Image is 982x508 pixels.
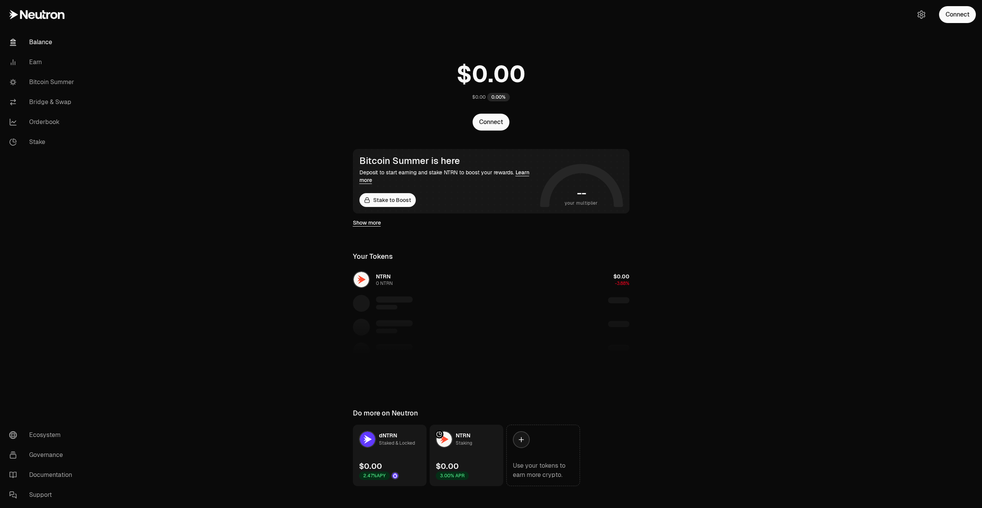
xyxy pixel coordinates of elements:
a: Stake to Boost [359,193,416,207]
a: Support [3,485,83,505]
a: Balance [3,32,83,52]
h1: -- [577,187,586,199]
a: dNTRN LogodNTRNStaked & Locked$0.002.47%APYDrop [353,425,427,486]
div: Bitcoin Summer is here [359,156,537,166]
a: Use your tokens to earn more crypto. [506,425,580,486]
img: Drop [392,473,398,479]
div: Staking [456,439,472,447]
button: Connect [939,6,976,23]
div: 2.47% APY [359,472,390,480]
img: NTRN Logo [437,432,452,447]
div: Do more on Neutron [353,408,418,419]
span: dNTRN [379,432,397,439]
div: Your Tokens [353,251,393,262]
a: Bridge & Swap [3,92,83,112]
a: Stake [3,132,83,152]
div: $0.00 [472,94,486,100]
a: Orderbook [3,112,83,132]
a: NTRN LogoNTRNStaking$0.003.00% APR [430,425,503,486]
div: Deposit to start earning and stake NTRN to boost your rewards. [359,169,537,184]
span: your multiplier [565,199,598,207]
a: Governance [3,445,83,465]
a: Earn [3,52,83,72]
a: Ecosystem [3,425,83,445]
div: $0.00 [436,461,459,472]
div: Staked & Locked [379,439,415,447]
a: Show more [353,219,381,227]
a: Documentation [3,465,83,485]
span: NTRN [456,432,470,439]
div: Use your tokens to earn more crypto. [513,461,573,480]
button: Connect [473,114,509,131]
div: $0.00 [359,461,382,472]
img: dNTRN Logo [360,432,375,447]
div: 3.00% APR [436,472,469,480]
a: Bitcoin Summer [3,72,83,92]
div: 0.00% [487,93,510,101]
